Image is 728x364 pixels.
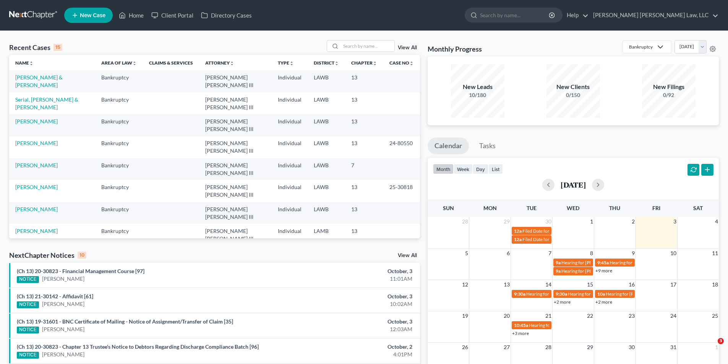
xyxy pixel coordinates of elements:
div: New Leads [451,83,504,91]
i: unfold_more [132,61,137,66]
input: Search by name... [480,8,550,22]
span: 16 [628,280,636,289]
a: Area of Lawunfold_more [101,60,137,66]
a: Client Portal [148,8,197,22]
a: +9 more [595,268,612,273]
td: 13 [345,136,383,158]
div: 10 [78,252,86,259]
a: Case Nounfold_more [389,60,414,66]
span: 27 [503,343,511,352]
span: 9a [556,260,561,265]
span: 19 [461,311,469,320]
a: [PERSON_NAME] [42,275,84,283]
td: Individual [272,224,308,246]
span: 24 [670,311,677,320]
h3: Monthly Progress [428,44,482,53]
a: View All [398,45,417,50]
a: (Ch 13) 20-30823 - Chapter 13 Trustee's Notice to Debtors Regarding Discharge Compliance Batch [96] [17,343,259,350]
span: 6 [506,249,511,258]
td: [PERSON_NAME] [PERSON_NAME] III [199,92,272,114]
th: Claims & Services [143,55,199,70]
span: Hearing for [PERSON_NAME] [561,260,621,265]
span: 2 [631,217,636,226]
span: 18 [711,280,719,289]
div: NOTICE [17,301,39,308]
td: Individual [272,136,308,158]
a: Help [563,8,589,22]
td: LAWB [308,70,345,92]
div: 10/180 [451,91,504,99]
span: Thu [609,205,620,211]
span: 28 [545,343,552,352]
div: October, 2 [285,343,412,351]
a: [PERSON_NAME] [15,228,58,234]
span: 10a [597,291,605,297]
td: Bankruptcy [95,70,143,92]
div: NOTICE [17,276,39,283]
span: 21 [545,311,552,320]
div: Bankruptcy [629,44,653,50]
a: Chapterunfold_more [351,60,377,66]
a: Home [115,8,148,22]
span: 15 [586,280,594,289]
td: Bankruptcy [95,136,143,158]
div: 11:01AM [285,275,412,283]
span: 22 [586,311,594,320]
div: 12:03AM [285,325,412,333]
span: Filed Date for [PERSON_NAME] [522,228,586,234]
a: Directory Cases [197,8,256,22]
a: Typeunfold_more [278,60,294,66]
a: Districtunfold_more [314,60,339,66]
td: Bankruptcy [95,202,143,224]
div: NextChapter Notices [9,251,86,260]
a: [PERSON_NAME] [15,206,58,212]
div: 0/92 [642,91,696,99]
span: 14 [545,280,552,289]
span: Hearing for [PERSON_NAME] [561,268,621,274]
a: Serial, [PERSON_NAME] & [PERSON_NAME] [15,96,78,110]
td: Individual [272,180,308,202]
span: 26 [461,343,469,352]
a: Attorneyunfold_more [205,60,234,66]
a: [PERSON_NAME] [PERSON_NAME] Law, LLC [589,8,718,22]
span: Hearing for [PERSON_NAME] [606,291,665,297]
span: 9:30a [556,291,567,297]
span: Sun [443,205,454,211]
td: Individual [272,114,308,136]
h2: [DATE] [561,181,586,189]
span: Hearing for [PERSON_NAME] [610,260,669,265]
span: Hearing for [PERSON_NAME] [529,322,589,328]
td: [PERSON_NAME] [PERSON_NAME] III [199,114,272,136]
td: 25-30818 [383,180,420,202]
span: Fri [652,205,660,211]
span: 4 [714,217,719,226]
a: [PERSON_NAME] [42,300,84,308]
a: Calendar [428,138,469,154]
i: unfold_more [373,61,377,66]
a: (Ch 13) 20-30823 - Financial Management Course [97] [17,268,144,274]
td: LAWB [308,202,345,224]
td: 7 [345,158,383,180]
span: 10 [670,249,677,258]
span: 25 [711,311,719,320]
span: 29 [503,217,511,226]
a: +3 more [512,330,529,336]
a: (Ch 13) 19-31601 - BNC Certificate of Mailing - Notice of Assignment/Transfer of Claim [35] [17,318,233,325]
span: 29 [586,343,594,352]
span: 12a [514,236,522,242]
span: 9:30a [514,291,525,297]
a: (Ch 13) 21-30142 - Affidavit [61] [17,293,93,299]
div: 15 [54,44,62,51]
span: 30 [545,217,552,226]
span: 7 [548,249,552,258]
span: 28 [461,217,469,226]
span: 23 [628,311,636,320]
td: Individual [272,202,308,224]
td: 13 [345,224,383,246]
span: 17 [670,280,677,289]
iframe: Intercom live chat [702,338,720,356]
td: 24-80550 [383,136,420,158]
td: [PERSON_NAME] [PERSON_NAME] III [199,224,272,246]
td: Individual [272,158,308,180]
td: LAWB [308,158,345,180]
